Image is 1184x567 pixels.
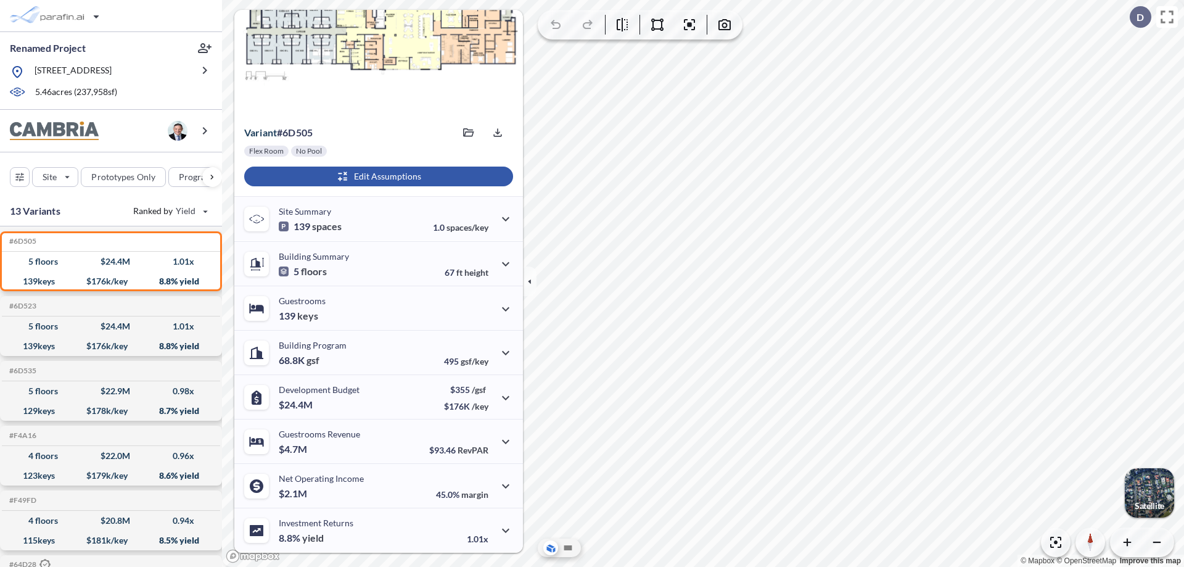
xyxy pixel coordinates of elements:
[244,167,513,186] button: Edit Assumptions
[244,126,277,138] span: Variant
[81,167,166,187] button: Prototypes Only
[10,122,99,141] img: BrandImage
[7,366,36,375] h5: Click to copy the code
[1125,468,1174,518] button: Switcher ImageSatellite
[456,267,462,278] span: ft
[296,146,322,156] p: No Pool
[279,206,331,217] p: Site Summary
[464,267,488,278] span: height
[168,121,187,141] img: user logo
[279,443,309,455] p: $4.7M
[306,354,319,366] span: gsf
[472,384,486,395] span: /gsf
[1120,557,1181,565] a: Improve this map
[279,354,319,366] p: 68.8K
[279,265,327,278] p: 5
[444,401,488,412] p: $176K
[446,222,488,233] span: spaces/key
[7,431,36,440] h5: Click to copy the code
[444,384,488,395] p: $355
[32,167,78,187] button: Site
[279,532,324,544] p: 8.8%
[461,356,488,366] span: gsf/key
[279,384,360,395] p: Development Budget
[279,310,318,322] p: 139
[1021,557,1054,565] a: Mapbox
[7,237,36,246] h5: Click to copy the code
[226,549,280,563] a: Mapbox homepage
[168,167,235,187] button: Program
[91,171,155,183] p: Prototypes Only
[179,171,213,183] p: Program
[279,473,364,484] p: Net Operating Income
[10,41,86,55] p: Renamed Project
[472,401,488,412] span: /key
[458,445,488,455] span: RevPAR
[1125,468,1174,518] img: Switcher Image
[279,296,326,306] p: Guestrooms
[1137,12,1144,23] p: D
[433,222,488,233] p: 1.0
[249,146,284,156] p: Flex Room
[35,64,112,80] p: [STREET_ADDRESS]
[279,487,309,500] p: $2.1M
[312,220,342,233] span: spaces
[467,534,488,544] p: 1.01x
[7,302,36,310] h5: Click to copy the code
[297,310,318,322] span: keys
[444,356,488,366] p: 495
[279,429,360,439] p: Guestrooms Revenue
[7,496,36,505] h5: Click to copy the code
[279,251,349,262] p: Building Summary
[176,205,196,217] span: Yield
[123,201,216,221] button: Ranked by Yield
[1056,557,1116,565] a: OpenStreetMap
[43,171,57,183] p: Site
[10,204,60,218] p: 13 Variants
[279,220,342,233] p: 139
[543,540,558,555] button: Aerial View
[35,86,117,99] p: 5.46 acres ( 237,958 sf)
[436,489,488,500] p: 45.0%
[244,126,313,139] p: # 6d505
[461,489,488,500] span: margin
[429,445,488,455] p: $93.46
[445,267,488,278] p: 67
[279,518,353,528] p: Investment Returns
[279,399,314,411] p: $24.4M
[301,265,327,278] span: floors
[279,340,347,350] p: Building Program
[561,540,575,555] button: Site Plan
[302,532,324,544] span: yield
[1135,501,1164,511] p: Satellite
